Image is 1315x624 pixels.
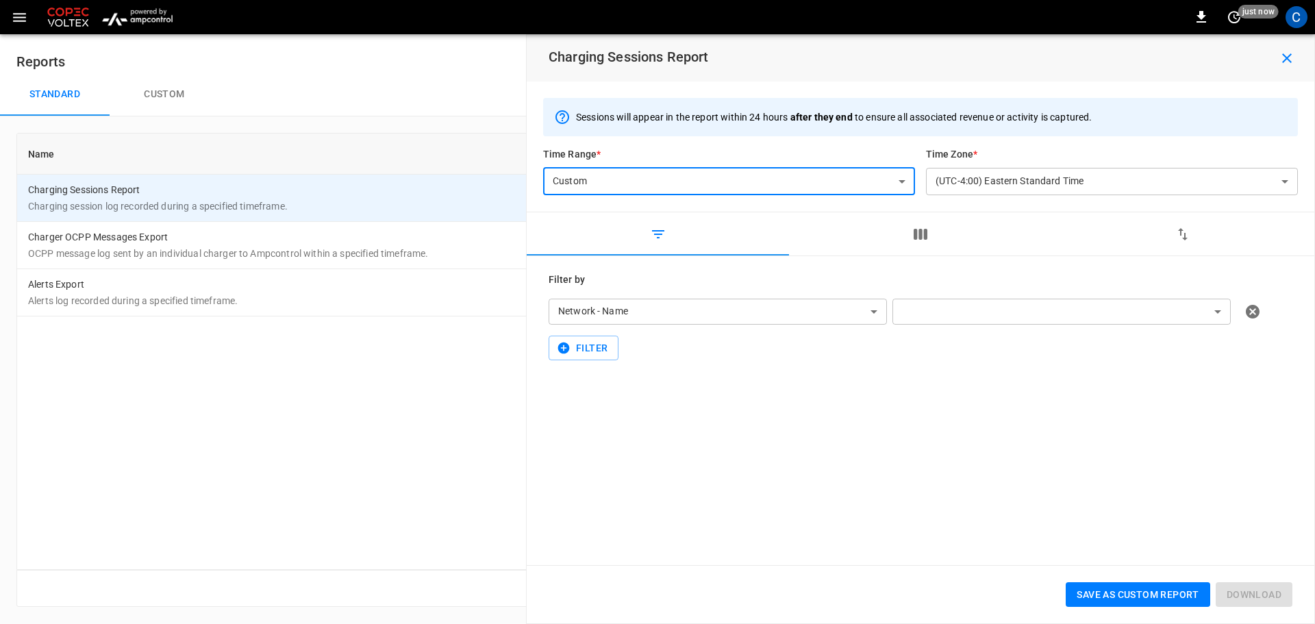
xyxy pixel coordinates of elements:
p: Sessions will appear in the report within 24 hours to ensure all associated revenue or activity i... [576,110,1092,124]
img: Customer Logo [45,4,92,30]
h6: Charging Sessions Report [549,46,709,68]
span: after they end [790,112,853,123]
div: Custom [543,169,915,195]
th: Name [17,134,953,175]
button: Custom [110,73,219,116]
td: Alerts Export [17,269,953,316]
button: Save as custom report [1066,582,1210,608]
img: ampcontrol.io logo [97,4,177,30]
button: Filter [549,336,618,361]
p: Charging session log recorded during a specified timeframe. [28,199,942,213]
h6: Time Zone [926,147,1298,162]
td: Charging Sessions Report [17,175,953,222]
h6: Filter by [549,273,1292,288]
button: set refresh interval [1223,6,1245,28]
div: profile-icon [1286,6,1307,28]
div: Network - Name [549,299,887,325]
span: just now [1238,5,1279,18]
h6: Time Range [543,147,915,162]
div: (UTC-4:00) Eastern Standard Time [926,169,1298,195]
p: Alerts log recorded during a specified timeframe. [28,294,942,308]
p: OCPP message log sent by an individual charger to Ampcontrol within a specified timeframe. [28,247,942,260]
td: Charger OCPP Messages Export [17,222,953,269]
h6: Reports [16,51,1299,73]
